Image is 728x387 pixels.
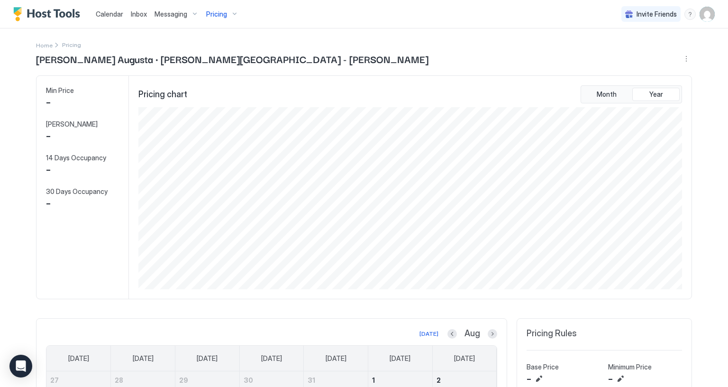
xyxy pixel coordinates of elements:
[597,90,617,99] span: Month
[46,129,51,143] span: -
[197,354,218,363] span: [DATE]
[13,7,84,21] a: Host Tools Logo
[123,346,163,371] a: Monday
[488,329,497,339] button: Next month
[419,330,438,338] div: [DATE]
[179,376,188,384] span: 29
[261,354,282,363] span: [DATE]
[96,9,123,19] a: Calendar
[684,9,696,20] div: menu
[131,9,147,19] a: Inbox
[437,376,441,384] span: 2
[464,328,480,339] span: Aug
[372,376,375,384] span: 1
[206,10,227,18] span: Pricing
[445,346,484,371] a: Saturday
[187,346,227,371] a: Tuesday
[632,88,680,101] button: Year
[608,363,652,371] span: Minimum Price
[533,373,545,385] button: Edit
[36,40,53,50] a: Home
[608,372,613,386] span: -
[326,354,346,363] span: [DATE]
[244,376,253,384] span: 30
[637,10,677,18] span: Invite Friends
[252,346,291,371] a: Wednesday
[59,346,99,371] a: Sunday
[316,346,356,371] a: Thursday
[36,42,53,49] span: Home
[155,10,187,18] span: Messaging
[527,363,559,371] span: Base Price
[527,372,531,386] span: -
[418,328,440,340] button: [DATE]
[115,376,123,384] span: 28
[46,154,106,162] span: 14 Days Occupancy
[649,90,663,99] span: Year
[36,52,428,66] span: [PERSON_NAME] Augusta · [PERSON_NAME][GEOGRAPHIC_DATA] - [PERSON_NAME]
[700,7,715,22] div: User profile
[46,86,74,95] span: Min Price
[131,10,147,18] span: Inbox
[9,355,32,378] div: Open Intercom Messenger
[62,41,81,48] span: Breadcrumb
[68,354,89,363] span: [DATE]
[308,376,315,384] span: 31
[96,10,123,18] span: Calendar
[46,95,51,110] span: -
[454,354,475,363] span: [DATE]
[390,354,410,363] span: [DATE]
[527,328,577,339] span: Pricing Rules
[447,329,457,339] button: Previous month
[46,187,108,196] span: 30 Days Occupancy
[581,85,682,103] div: tab-group
[46,163,51,177] span: -
[46,196,51,211] span: -
[615,373,626,385] button: Edit
[138,89,187,100] span: Pricing chart
[681,53,692,64] button: More options
[133,354,154,363] span: [DATE]
[583,88,630,101] button: Month
[46,120,98,129] span: [PERSON_NAME]
[681,53,692,64] div: menu
[50,376,59,384] span: 27
[380,346,420,371] a: Friday
[36,40,53,50] div: Breadcrumb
